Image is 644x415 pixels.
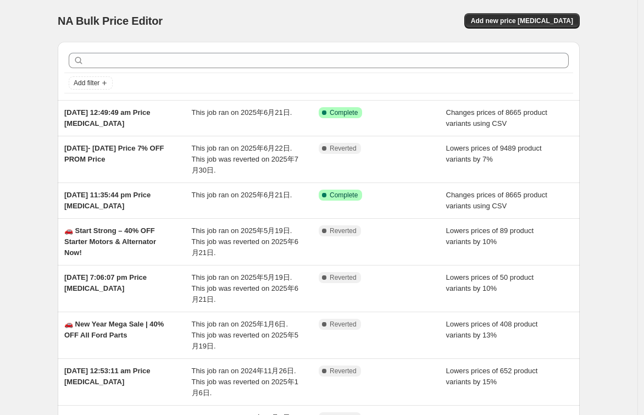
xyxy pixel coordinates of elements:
[446,191,547,210] span: Changes prices of 8665 product variants using CSV
[69,76,113,90] button: Add filter
[64,226,156,257] span: 🚗 Start Strong – 40% OFF Starter Motors & Alternator Now!
[330,144,357,153] span: Reverted
[446,320,538,339] span: Lowers prices of 408 product variants by 13%
[64,108,151,128] span: [DATE] 12:49:49 am Price [MEDICAL_DATA]
[64,273,147,292] span: [DATE] 7:06:07 pm Price [MEDICAL_DATA]
[330,367,357,375] span: Reverted
[446,273,534,292] span: Lowers prices of 50 product variants by 10%
[64,144,164,163] span: [DATE]- [DATE] Price 7% OFF PROM Price
[192,226,298,257] span: This job ran on 2025年5月19日. This job was reverted on 2025年6月21日.
[74,79,99,87] span: Add filter
[446,367,538,386] span: Lowers prices of 652 product variants by 15%
[446,226,534,246] span: Lowers prices of 89 product variants by 10%
[64,320,164,339] span: 🚗 New Year Mega Sale | 40% OFF All Ford Parts
[464,13,580,29] button: Add new price [MEDICAL_DATA]
[446,108,547,128] span: Changes prices of 8665 product variants using CSV
[58,15,163,27] span: NA Bulk Price Editor
[330,273,357,282] span: Reverted
[330,191,358,200] span: Complete
[471,16,573,25] span: Add new price [MEDICAL_DATA]
[192,320,298,350] span: This job ran on 2025年1月6日. This job was reverted on 2025年5月19日.
[192,144,298,174] span: This job ran on 2025年6月22日. This job was reverted on 2025年7月30日.
[330,108,358,117] span: Complete
[64,367,151,386] span: [DATE] 12:53:11 am Price [MEDICAL_DATA]
[64,191,151,210] span: [DATE] 11:35:44 pm Price [MEDICAL_DATA]
[192,367,298,397] span: This job ran on 2024年11月26日. This job was reverted on 2025年1月6日.
[330,320,357,329] span: Reverted
[330,226,357,235] span: Reverted
[192,273,298,303] span: This job ran on 2025年5月19日. This job was reverted on 2025年6月21日.
[192,191,292,199] span: This job ran on 2025年6月21日.
[192,108,292,117] span: This job ran on 2025年6月21日.
[446,144,542,163] span: Lowers prices of 9489 product variants by 7%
